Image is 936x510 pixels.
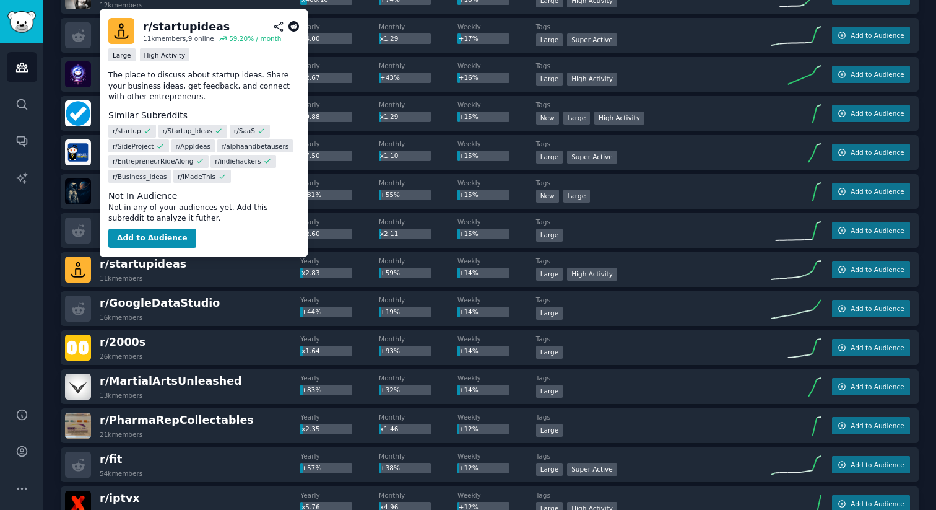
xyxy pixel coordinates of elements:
dt: Monthly [379,61,457,70]
dt: Not In Audience [108,190,299,203]
span: +14% [459,386,479,393]
dt: Yearly [300,61,379,70]
div: Large [536,307,563,320]
div: 59.20 % / month [229,34,281,43]
span: Add to Audience [851,499,904,508]
dt: Tags [536,296,771,304]
button: Add to Audience [832,456,910,473]
dt: Monthly [379,335,457,343]
img: GummySearch logo [7,11,36,33]
dt: Monthly [379,296,457,304]
span: x1.29 [380,113,399,120]
div: 11k members [100,274,142,283]
dt: Weekly [457,452,536,460]
button: Add to Audience [832,261,910,278]
span: r/ startupideas [100,258,186,270]
dt: Yearly [300,139,379,148]
span: +19% [380,308,400,315]
dt: Weekly [457,257,536,265]
img: startupideas [65,257,91,283]
span: Add to Audience [851,70,904,79]
div: Super Active [567,463,617,476]
button: Add to Audience [832,378,910,395]
dd: Not in any of your audiences yet. Add this subreddit to analyze it futher. [108,203,299,224]
div: Large [536,463,563,476]
span: r/ startup [113,126,141,135]
div: Large [536,151,563,164]
span: x1.10 [380,152,399,159]
div: New [536,190,559,203]
div: Large [536,346,563,359]
dt: Monthly [379,218,457,226]
span: r/ Business_Ideas [113,172,167,181]
button: Add to Audience [832,144,910,161]
dt: Tags [536,100,771,109]
div: 21k members [100,430,142,439]
span: +32% [380,386,400,393]
span: +44% [301,308,321,315]
span: x2.83 [301,269,320,276]
dt: Weekly [457,491,536,499]
button: Add to Audience [832,300,910,317]
span: x9.88 [301,113,320,120]
div: 54k members [100,469,142,478]
div: Large [536,385,563,398]
span: +17% [459,35,479,42]
span: +16% [459,74,479,81]
span: r/ indiehackers [215,157,261,165]
dt: Monthly [379,22,457,31]
div: Large [536,229,563,242]
div: 16k members [100,313,142,322]
dt: Weekly [457,22,536,31]
button: Add to Audience [832,27,910,44]
div: Super Active [567,151,617,164]
dt: Yearly [300,100,379,109]
span: Add to Audience [851,382,904,391]
div: High Activity [567,268,617,281]
span: r/ SideProject [113,142,154,151]
span: +15% [459,191,479,198]
dt: Yearly [300,335,379,343]
span: +81% [301,191,321,198]
span: +12% [459,464,479,472]
div: Super Active [567,33,617,46]
span: r/ IMadeThis [178,172,215,181]
span: r/ iptvx [100,492,140,504]
div: New [536,112,559,125]
span: r/ 2000s [100,336,145,348]
dt: Weekly [457,218,536,226]
button: Add to Audience [832,66,910,83]
dt: Similar Subreddits [108,109,299,122]
div: Large [536,33,563,46]
img: startupideas [108,18,134,44]
span: +12% [459,425,479,433]
div: Large [536,424,563,437]
div: Large [108,48,136,61]
div: 12k members [100,1,142,9]
div: 26k members [100,352,142,361]
span: +14% [459,347,479,354]
p: The place to discuss about startup ideas. Share your business ideas, get feedback, and connect wi... [108,70,299,103]
button: Add to Audience [832,183,910,200]
dt: Weekly [457,374,536,382]
span: x1.29 [380,35,399,42]
dt: Monthly [379,413,457,421]
dt: Yearly [300,452,379,460]
button: Add to Audience [832,417,910,434]
dt: Yearly [300,178,379,187]
dt: Monthly [379,178,457,187]
dt: Yearly [300,22,379,31]
dt: Tags [536,139,771,148]
span: +57% [301,464,321,472]
dt: Monthly [379,139,457,148]
span: Add to Audience [851,343,904,352]
span: x2.35 [301,425,320,433]
span: +38% [380,464,400,472]
img: 2000s [65,335,91,361]
dt: Monthly [379,100,457,109]
dt: Yearly [300,218,379,226]
span: +93% [380,347,400,354]
dt: Tags [536,178,771,187]
img: psychics [65,61,91,87]
span: +14% [459,308,479,315]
